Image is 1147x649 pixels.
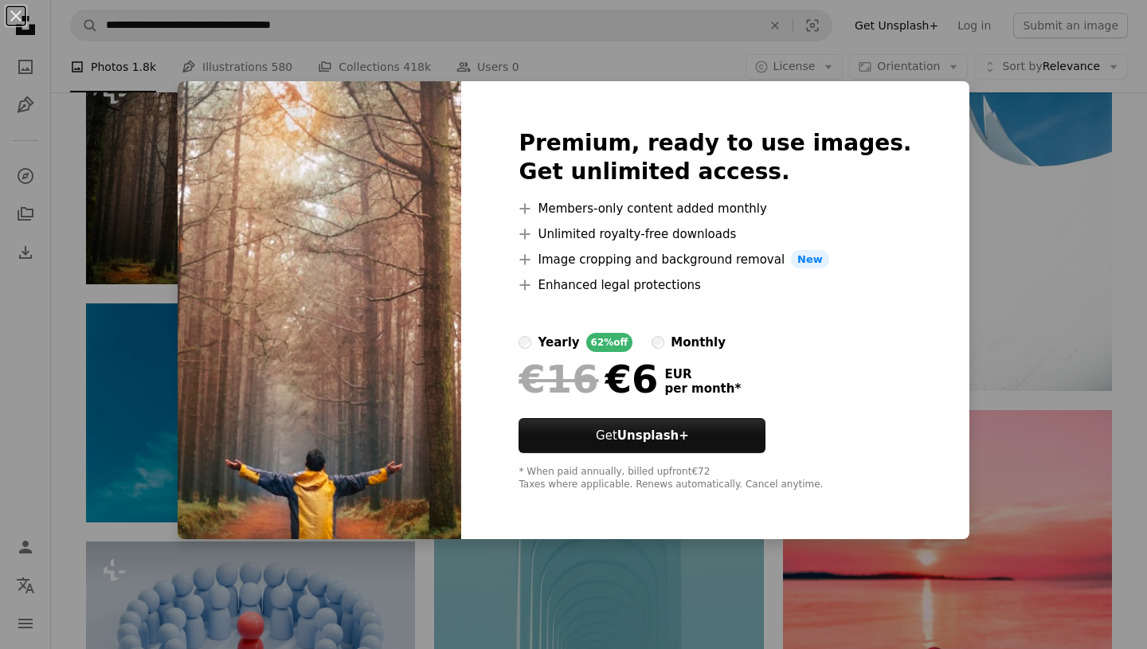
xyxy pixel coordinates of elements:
span: per month * [664,381,741,396]
span: New [791,250,829,269]
div: €6 [519,358,658,400]
input: yearly62%off [519,336,531,349]
button: GetUnsplash+ [519,418,765,453]
li: Unlimited royalty-free downloads [519,225,911,244]
div: * When paid annually, billed upfront €72 Taxes where applicable. Renews automatically. Cancel any... [519,466,911,491]
div: 62% off [586,333,633,352]
h2: Premium, ready to use images. Get unlimited access. [519,129,911,186]
span: EUR [664,367,741,381]
input: monthly [652,336,664,349]
li: Image cropping and background removal [519,250,911,269]
li: Enhanced legal protections [519,276,911,295]
strong: Unsplash+ [617,428,689,443]
div: monthly [671,333,726,352]
img: premium_photo-1664299171363-c707c19ecb75 [178,81,461,540]
div: yearly [538,333,579,352]
span: €16 [519,358,598,400]
li: Members-only content added monthly [519,199,911,218]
